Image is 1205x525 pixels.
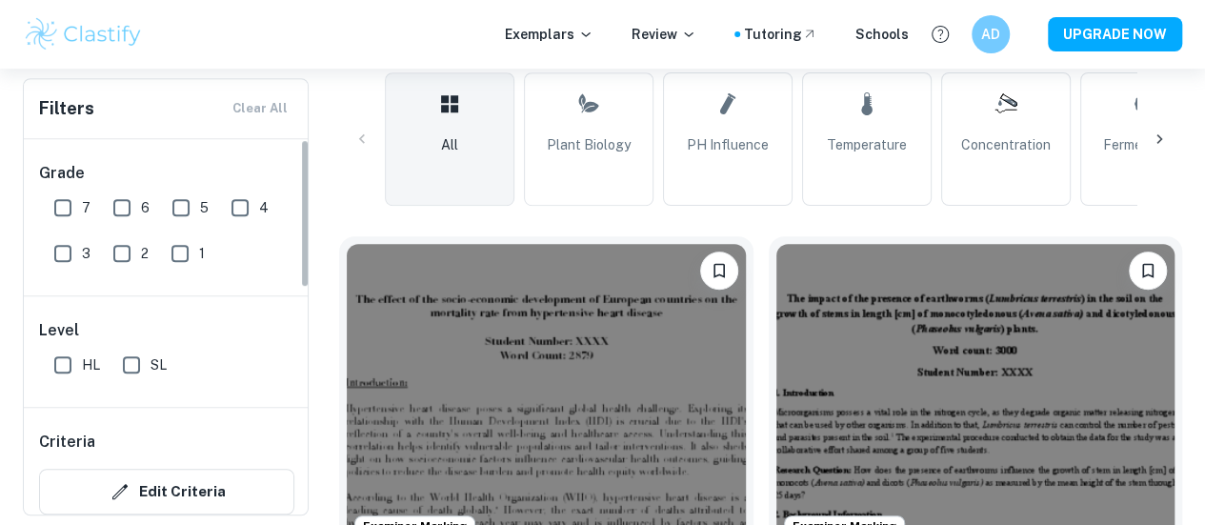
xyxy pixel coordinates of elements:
[39,162,294,185] h6: Grade
[151,354,167,375] span: SL
[259,197,269,218] span: 4
[39,431,95,454] h6: Criteria
[827,134,907,155] span: Temperature
[1048,17,1182,51] button: UPGRADE NOW
[700,252,738,290] button: Bookmark
[200,197,209,218] span: 5
[980,24,1002,45] h6: AD
[744,24,817,45] a: Tutoring
[972,15,1010,53] button: AD
[141,243,149,264] span: 2
[547,134,631,155] span: Plant Biology
[199,243,205,264] span: 1
[39,469,294,515] button: Edit Criteria
[687,134,769,155] span: pH Influence
[23,15,144,53] img: Clastify logo
[82,354,100,375] span: HL
[632,24,696,45] p: Review
[961,134,1051,155] span: Concentration
[924,18,956,50] button: Help and Feedback
[505,24,593,45] p: Exemplars
[39,95,94,122] h6: Filters
[39,319,294,342] h6: Level
[1129,252,1167,290] button: Bookmark
[82,197,90,218] span: 7
[855,24,909,45] a: Schools
[441,134,458,155] span: All
[82,243,90,264] span: 3
[1103,134,1187,155] span: Fermentation
[141,197,150,218] span: 6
